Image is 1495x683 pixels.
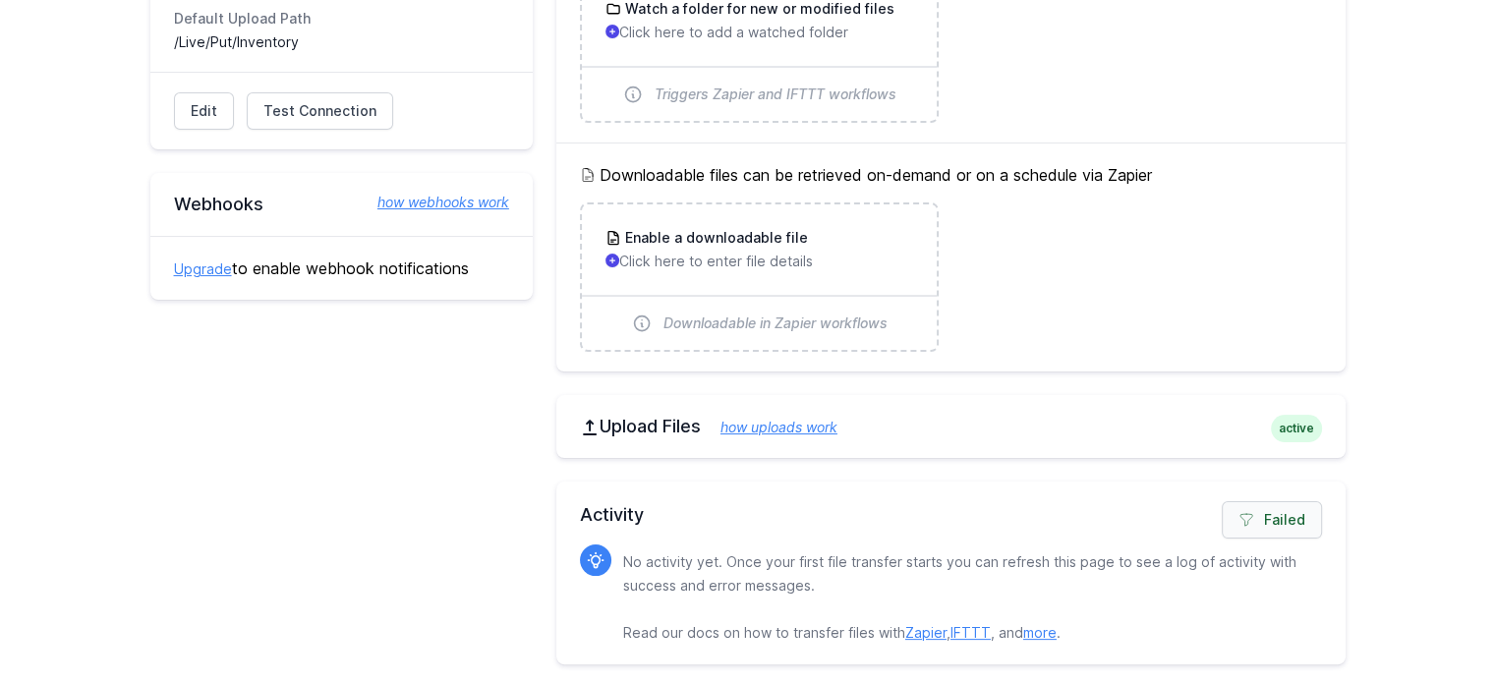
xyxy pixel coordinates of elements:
[605,23,913,42] p: Click here to add a watched folder
[621,228,808,248] h3: Enable a downloadable file
[950,624,991,641] a: IFTTT
[358,193,509,212] a: how webhooks work
[580,501,1322,529] h2: Activity
[605,252,913,271] p: Click here to enter file details
[174,9,509,28] dt: Default Upload Path
[1271,415,1322,442] span: active
[263,101,376,121] span: Test Connection
[174,193,509,216] h2: Webhooks
[580,163,1322,187] h5: Downloadable files can be retrieved on-demand or on a schedule via Zapier
[655,85,896,104] span: Triggers Zapier and IFTTT workflows
[174,92,234,130] a: Edit
[247,92,393,130] a: Test Connection
[1023,624,1057,641] a: more
[174,32,509,52] dd: /Live/Put/Inventory
[174,260,232,277] a: Upgrade
[663,313,888,333] span: Downloadable in Zapier workflows
[1397,585,1471,659] iframe: Drift Widget Chat Controller
[701,419,837,435] a: how uploads work
[905,624,947,641] a: Zapier
[1222,501,1322,539] a: Failed
[582,204,937,350] a: Enable a downloadable file Click here to enter file details Downloadable in Zapier workflows
[623,550,1306,645] p: No activity yet. Once your first file transfer starts you can refresh this page to see a log of a...
[580,415,1322,438] h2: Upload Files
[150,236,533,300] div: to enable webhook notifications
